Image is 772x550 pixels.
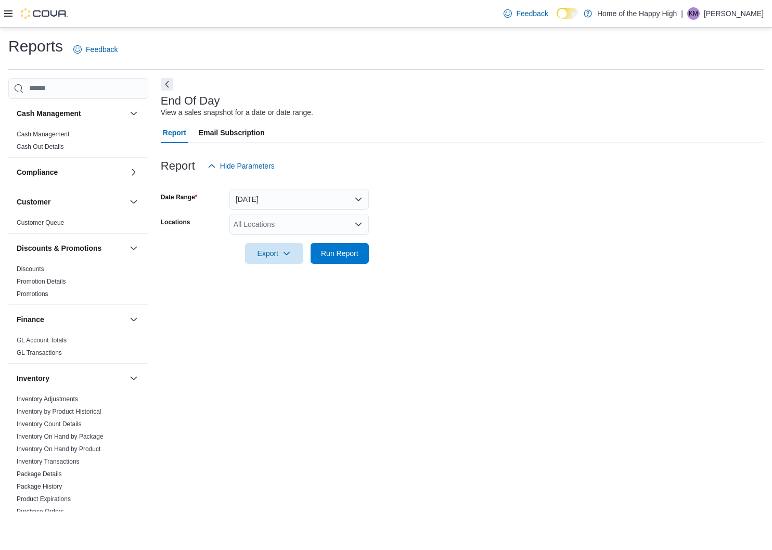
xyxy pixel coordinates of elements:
img: Cova [21,8,68,19]
div: Customer [8,216,148,233]
h3: Finance [17,314,44,325]
a: GL Account Totals [17,337,67,344]
span: Hide Parameters [220,161,275,171]
a: Package Details [17,470,62,478]
button: Finance [17,314,125,325]
h3: Customer [17,197,50,207]
span: Inventory by Product Historical [17,407,101,416]
h3: Cash Management [17,108,81,119]
h3: Discounts & Promotions [17,243,101,253]
div: Finance [8,334,148,363]
p: | [681,7,683,20]
a: Feedback [69,39,122,60]
button: Run Report [311,243,369,264]
button: Cash Management [17,108,125,119]
p: Home of the Happy High [597,7,677,20]
button: Inventory [127,372,140,385]
span: Cash Out Details [17,143,64,151]
button: Compliance [17,167,125,177]
span: Feedback [86,44,118,55]
a: Inventory On Hand by Package [17,433,104,440]
h3: Compliance [17,167,58,177]
a: Cash Out Details [17,143,64,150]
span: Feedback [516,8,548,19]
p: [PERSON_NAME] [704,7,764,20]
a: Discounts [17,265,44,273]
h3: Inventory [17,373,49,383]
span: Email Subscription [199,122,265,143]
span: GL Transactions [17,349,62,357]
button: Customer [127,196,140,208]
span: Promotion Details [17,277,66,286]
a: Inventory Adjustments [17,395,78,403]
input: Dark Mode [557,8,578,19]
button: Hide Parameters [203,156,279,176]
span: KM [689,7,698,20]
h3: Report [161,160,195,172]
div: Cash Management [8,128,148,157]
a: Product Expirations [17,495,71,503]
button: Next [161,78,173,91]
span: Inventory On Hand by Package [17,432,104,441]
button: [DATE] [229,189,369,210]
a: Package History [17,483,62,490]
h3: End Of Day [161,95,220,107]
button: Discounts & Promotions [17,243,125,253]
a: Promotions [17,290,48,298]
label: Date Range [161,193,198,201]
div: Discounts & Promotions [8,263,148,304]
span: GL Account Totals [17,336,67,344]
button: Finance [127,313,140,326]
a: Purchase Orders [17,508,64,515]
span: Export [251,243,297,264]
button: Export [245,243,303,264]
label: Locations [161,218,190,226]
h1: Reports [8,36,63,57]
a: Promotion Details [17,278,66,285]
a: Cash Management [17,131,69,138]
button: Customer [17,197,125,207]
button: Inventory [17,373,125,383]
span: Run Report [321,248,358,259]
a: Inventory by Product Historical [17,408,101,415]
div: Keaton Miller [687,7,700,20]
a: Inventory On Hand by Product [17,445,100,453]
a: GL Transactions [17,349,62,356]
span: Report [163,122,186,143]
a: Customer Queue [17,219,64,226]
button: Cash Management [127,107,140,120]
a: Inventory Count Details [17,420,82,428]
span: Cash Management [17,130,69,138]
span: Customer Queue [17,219,64,227]
button: Discounts & Promotions [127,242,140,254]
div: Inventory [8,393,148,547]
button: Open list of options [354,220,363,228]
span: Purchase Orders [17,507,64,516]
div: View a sales snapshot for a date or date range. [161,107,313,118]
span: Package History [17,482,62,491]
button: Compliance [127,166,140,178]
span: Inventory Transactions [17,457,80,466]
a: Feedback [499,3,552,24]
a: Inventory Transactions [17,458,80,465]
